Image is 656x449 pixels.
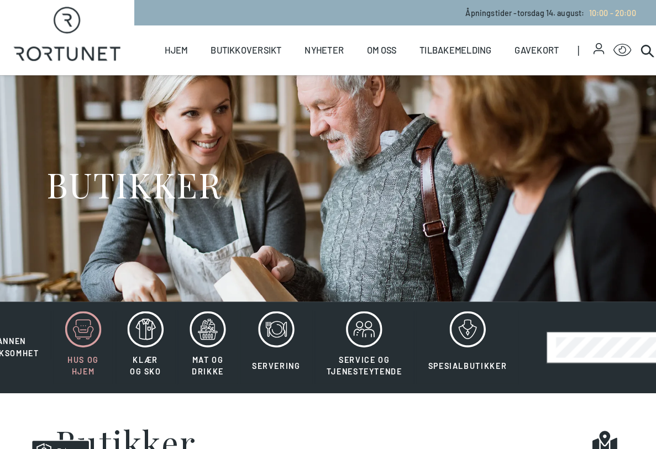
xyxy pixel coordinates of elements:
[66,346,96,367] span: Hus og hjem
[599,40,616,58] button: Open Accessibility Menu
[319,346,393,367] span: Service og tjenesteytende
[11,429,101,443] iframe: Manage Preferences
[502,25,545,73] a: Gavekort
[174,303,232,375] button: Mat og drikke
[54,415,191,448] h1: Butikker
[161,25,183,73] a: Hjem
[418,352,495,362] span: Spesialbutikker
[45,159,216,200] h1: BUTIKKER
[410,25,480,73] a: Tilbakemelding
[45,2,71,21] h5: Privacy
[564,25,579,73] span: |
[297,25,335,73] a: Nyheter
[234,303,305,375] button: Servering
[206,25,275,73] a: Butikkoversikt
[358,25,387,73] a: Om oss
[570,8,621,17] a: 10:00 - 20:00
[406,303,506,375] button: Spesialbutikker
[246,352,293,362] span: Servering
[113,303,171,375] button: Klær og sko
[307,303,405,375] button: Service og tjenesteytende
[575,8,621,17] span: 10:00 - 20:00
[454,7,621,18] p: Åpningstider - torsdag 14. august :
[127,346,157,367] span: Klær og sko
[52,303,111,375] button: Hus og hjem
[187,346,218,367] span: Mat og drikke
